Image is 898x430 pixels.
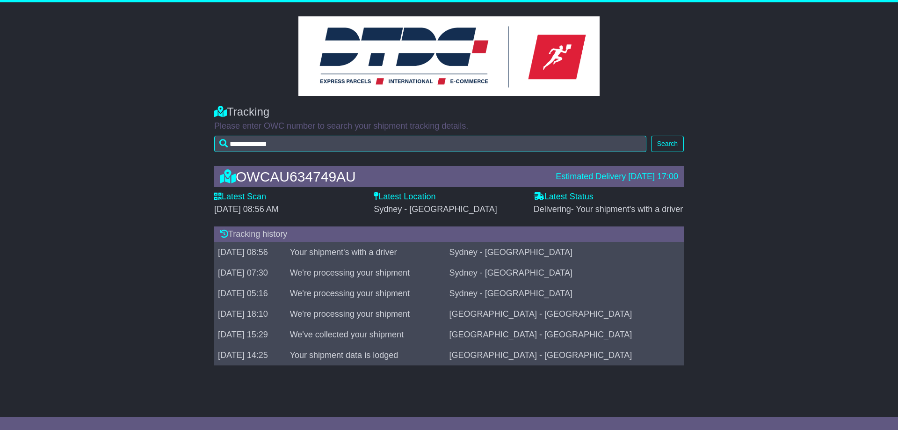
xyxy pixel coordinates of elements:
[446,304,684,325] td: [GEOGRAPHIC_DATA] - [GEOGRAPHIC_DATA]
[214,263,286,284] td: [DATE] 07:30
[214,242,286,263] td: [DATE] 08:56
[446,263,684,284] td: Sydney - [GEOGRAPHIC_DATA]
[214,121,684,131] p: Please enter OWC number to search your shipment tracking details.
[214,192,266,202] label: Latest Scan
[556,172,678,182] div: Estimated Delivery [DATE] 17:00
[446,284,684,304] td: Sydney - [GEOGRAPHIC_DATA]
[534,204,683,214] span: Delivering
[214,204,279,214] span: [DATE] 08:56 AM
[286,242,446,263] td: Your shipment's with a driver
[214,304,286,325] td: [DATE] 18:10
[214,325,286,345] td: [DATE] 15:29
[374,204,497,214] span: Sydney - [GEOGRAPHIC_DATA]
[215,169,551,184] div: OWCAU634749AU
[286,345,446,366] td: Your shipment data is lodged
[286,304,446,325] td: We're processing your shipment
[214,105,684,119] div: Tracking
[214,345,286,366] td: [DATE] 14:25
[286,284,446,304] td: We're processing your shipment
[446,325,684,345] td: [GEOGRAPHIC_DATA] - [GEOGRAPHIC_DATA]
[374,192,435,202] label: Latest Location
[446,242,684,263] td: Sydney - [GEOGRAPHIC_DATA]
[286,325,446,345] td: We've collected your shipment
[214,226,684,242] div: Tracking history
[571,204,683,214] span: - Your shipment's with a driver
[286,263,446,284] td: We're processing your shipment
[534,192,594,202] label: Latest Status
[651,136,684,152] button: Search
[298,16,600,96] img: Light
[446,345,684,366] td: [GEOGRAPHIC_DATA] - [GEOGRAPHIC_DATA]
[214,284,286,304] td: [DATE] 05:16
